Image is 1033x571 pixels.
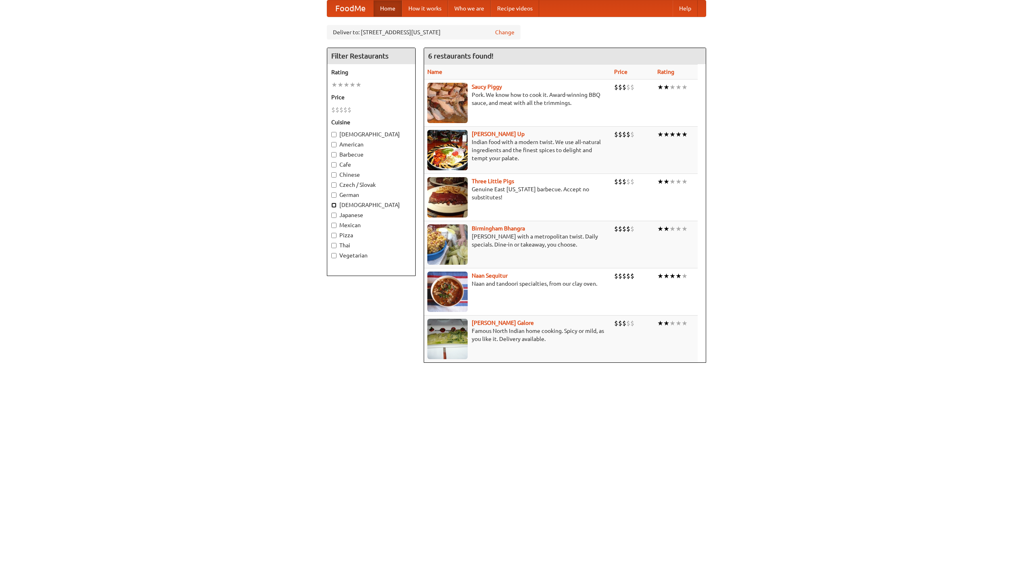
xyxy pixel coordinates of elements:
[331,241,411,249] label: Thai
[448,0,491,17] a: Who we are
[331,161,411,169] label: Cafe
[614,177,618,186] li: $
[682,319,688,328] li: ★
[427,69,442,75] a: Name
[630,224,634,233] li: $
[663,319,669,328] li: ★
[427,327,608,343] p: Famous North Indian home cooking. Spicy or mild, as you like it. Delivery available.
[622,130,626,139] li: $
[682,130,688,139] li: ★
[657,224,663,233] li: ★
[331,132,337,137] input: [DEMOGRAPHIC_DATA]
[427,138,608,162] p: Indian food with a modern twist. We use all-natural ingredients and the finest spices to delight ...
[622,177,626,186] li: $
[331,130,411,138] label: [DEMOGRAPHIC_DATA]
[327,48,415,64] h4: Filter Restaurants
[327,25,521,40] div: Deliver to: [STREET_ADDRESS][US_STATE]
[331,192,337,198] input: German
[618,130,622,139] li: $
[657,69,674,75] a: Rating
[327,0,374,17] a: FoodMe
[331,253,337,258] input: Vegetarian
[331,93,411,101] h5: Price
[331,171,411,179] label: Chinese
[331,181,411,189] label: Czech / Slovak
[622,224,626,233] li: $
[339,105,343,114] li: $
[427,272,468,312] img: naansequitur.jpg
[682,177,688,186] li: ★
[626,224,630,233] li: $
[331,233,337,238] input: Pizza
[331,152,337,157] input: Barbecue
[675,130,682,139] li: ★
[472,131,525,137] a: [PERSON_NAME] Up
[331,151,411,159] label: Barbecue
[618,83,622,92] li: $
[675,177,682,186] li: ★
[675,272,682,280] li: ★
[343,105,347,114] li: $
[675,224,682,233] li: ★
[331,243,337,248] input: Thai
[374,0,402,17] a: Home
[614,224,618,233] li: $
[343,80,349,89] li: ★
[427,280,608,288] p: Naan and tandoori specialties, from our clay oven.
[491,0,539,17] a: Recipe videos
[630,272,634,280] li: $
[427,224,468,265] img: bhangra.jpg
[630,177,634,186] li: $
[626,130,630,139] li: $
[663,177,669,186] li: ★
[472,178,514,184] a: Three Little Pigs
[657,319,663,328] li: ★
[663,272,669,280] li: ★
[331,223,337,228] input: Mexican
[614,69,627,75] a: Price
[614,83,618,92] li: $
[675,83,682,92] li: ★
[331,162,337,167] input: Cafe
[331,118,411,126] h5: Cuisine
[657,83,663,92] li: ★
[331,203,337,208] input: [DEMOGRAPHIC_DATA]
[331,201,411,209] label: [DEMOGRAPHIC_DATA]
[630,130,634,139] li: $
[472,320,534,326] a: [PERSON_NAME] Galore
[663,224,669,233] li: ★
[331,221,411,229] label: Mexican
[614,130,618,139] li: $
[626,177,630,186] li: $
[669,177,675,186] li: ★
[472,272,508,279] a: Naan Sequitur
[427,130,468,170] img: curryup.jpg
[618,319,622,328] li: $
[622,83,626,92] li: $
[349,80,355,89] li: ★
[682,272,688,280] li: ★
[331,80,337,89] li: ★
[618,272,622,280] li: $
[427,91,608,107] p: Pork. We know how to cook it. Award-winning BBQ sauce, and meat with all the trimmings.
[630,319,634,328] li: $
[495,28,514,36] a: Change
[663,83,669,92] li: ★
[675,319,682,328] li: ★
[331,213,337,218] input: Japanese
[626,319,630,328] li: $
[331,68,411,76] h5: Rating
[331,191,411,199] label: German
[427,177,468,218] img: littlepigs.jpg
[331,251,411,259] label: Vegetarian
[331,105,335,114] li: $
[614,319,618,328] li: $
[657,130,663,139] li: ★
[472,84,502,90] a: Saucy Piggy
[331,182,337,188] input: Czech / Slovak
[331,142,337,147] input: American
[673,0,698,17] a: Help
